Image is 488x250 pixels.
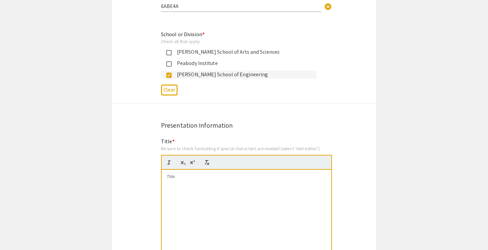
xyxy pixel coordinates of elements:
mat-label: School or Division [161,31,204,38]
span: cancel [324,3,332,11]
div: [PERSON_NAME] School of Engineering [172,71,311,79]
button: Clear [161,85,178,95]
iframe: Chat [5,220,28,245]
div: [PERSON_NAME] School of Arts and Sciences [172,48,311,56]
mat-label: Title [161,138,175,145]
div: Presentation Information [161,120,327,130]
div: Peabody Institute [172,59,311,67]
div: Check all that apply [161,38,316,44]
div: Be sure to check formatting if special characters are needed (select ‘text editor’) [161,146,332,152]
input: Type Here [161,3,321,10]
